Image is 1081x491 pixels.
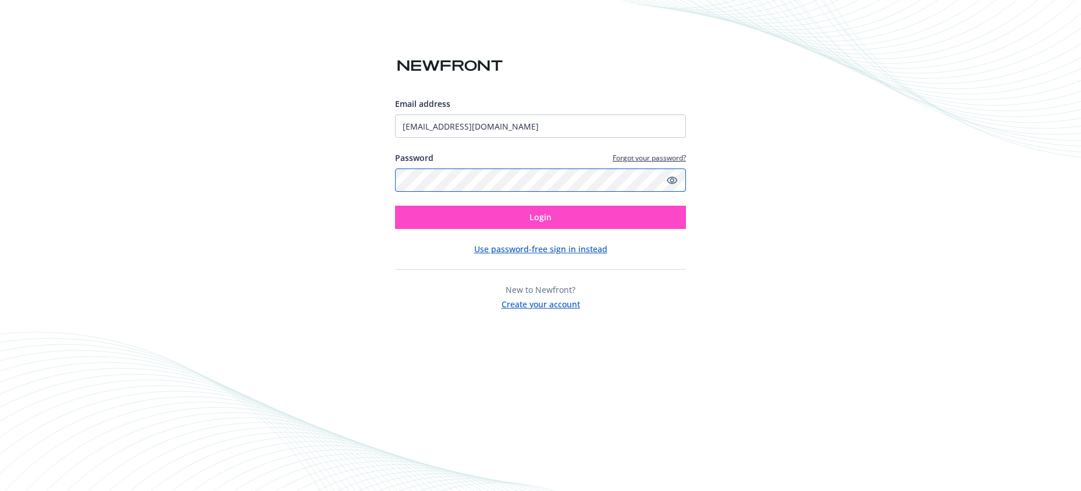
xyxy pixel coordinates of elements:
input: Enter your email [395,114,686,138]
button: Create your account [502,296,580,310]
a: Forgot your password? [613,153,686,163]
span: New to Newfront? [506,284,575,295]
a: Show password [665,173,679,187]
input: Enter your password [395,169,686,192]
button: Login [395,206,686,229]
span: Email address [395,98,450,109]
button: Use password-free sign in instead [474,243,607,255]
label: Password [395,152,433,164]
span: Login [529,212,552,223]
img: Newfront logo [395,56,505,76]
